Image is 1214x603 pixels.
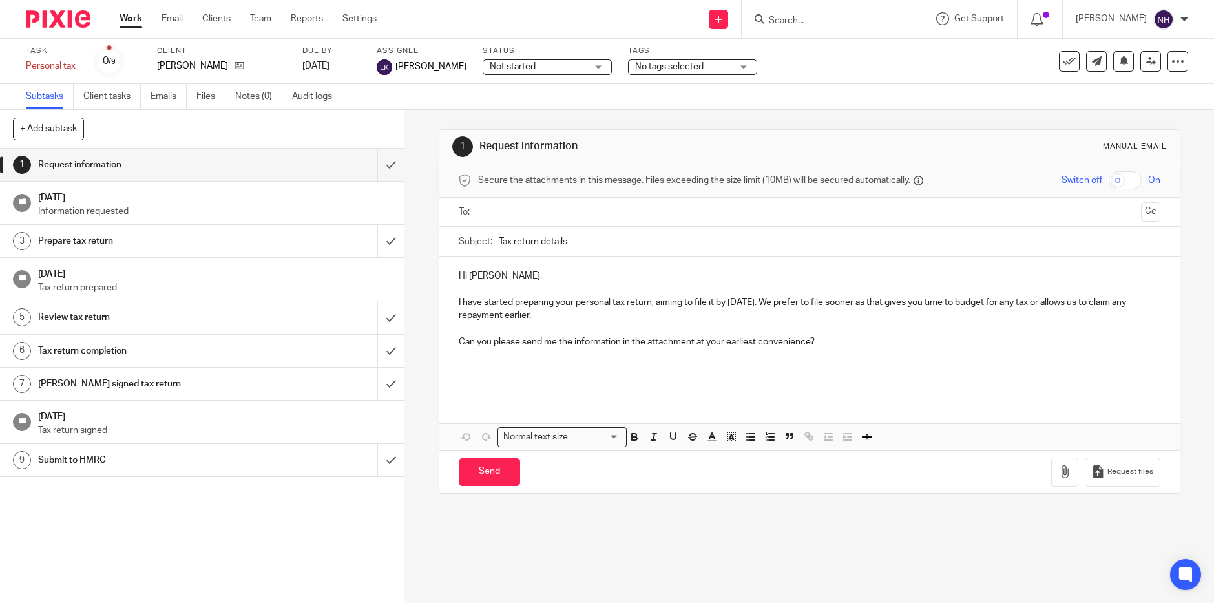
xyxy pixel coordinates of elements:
a: Audit logs [292,84,342,109]
input: Search [768,16,884,27]
a: Work [120,12,142,25]
div: 3 [13,232,31,250]
p: Hi [PERSON_NAME], [459,270,1160,282]
span: Secure the attachments in this message. Files exceeding the size limit (10MB) will be secured aut... [478,174,910,187]
a: Subtasks [26,84,74,109]
a: Settings [342,12,377,25]
h1: Request information [479,140,837,153]
a: Email [162,12,183,25]
h1: Prepare tax return [38,231,256,251]
p: Tax return prepared [38,281,392,294]
button: Request files [1085,458,1160,487]
img: svg%3E [1153,9,1174,30]
label: Status [483,46,612,56]
button: Cc [1141,202,1160,222]
label: Task [26,46,78,56]
h1: Tax return completion [38,341,256,361]
h1: Review tax return [38,308,256,327]
div: Search for option [497,427,627,447]
span: No tags selected [635,62,704,71]
label: Assignee [377,46,466,56]
label: To: [459,206,473,218]
label: Tags [628,46,757,56]
div: Manual email [1103,142,1167,152]
small: /9 [109,58,116,65]
div: 5 [13,308,31,326]
div: 9 [13,451,31,469]
h1: Submit to HMRC [38,450,256,470]
a: Emails [151,84,187,109]
img: Pixie [26,10,90,28]
p: Information requested [38,205,392,218]
a: Clients [202,12,231,25]
span: Not started [490,62,536,71]
span: [PERSON_NAME] [395,60,466,73]
div: 7 [13,375,31,393]
h1: [PERSON_NAME] signed tax return [38,374,256,394]
div: 0 [103,54,116,69]
p: [PERSON_NAME] [1076,12,1147,25]
span: Get Support [954,14,1004,23]
input: Search for option [572,430,618,444]
div: Personal tax [26,59,78,72]
a: Team [250,12,271,25]
input: Send [459,458,520,486]
div: 1 [452,136,473,157]
h1: Request information [38,155,256,175]
span: Request files [1107,467,1153,477]
span: Switch off [1062,174,1102,187]
a: Notes (0) [235,84,282,109]
span: [DATE] [302,61,330,70]
p: [PERSON_NAME] [157,59,228,72]
div: 1 [13,156,31,174]
div: 6 [13,342,31,360]
img: svg%3E [377,59,392,75]
p: Tax return signed [38,424,392,437]
a: Client tasks [83,84,141,109]
a: Files [196,84,225,109]
p: Can you please send me the information in the attachment at your earliest convenience? [459,335,1160,348]
h1: [DATE] [38,188,392,204]
label: Due by [302,46,361,56]
label: Subject: [459,235,492,248]
a: Reports [291,12,323,25]
span: On [1148,174,1160,187]
label: Client [157,46,286,56]
button: + Add subtask [13,118,84,140]
h1: [DATE] [38,407,392,423]
h1: [DATE] [38,264,392,280]
p: I have started preparing your personal tax return, aiming to file it by [DATE]. We prefer to file... [459,296,1160,323]
span: Normal text size [501,430,571,444]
